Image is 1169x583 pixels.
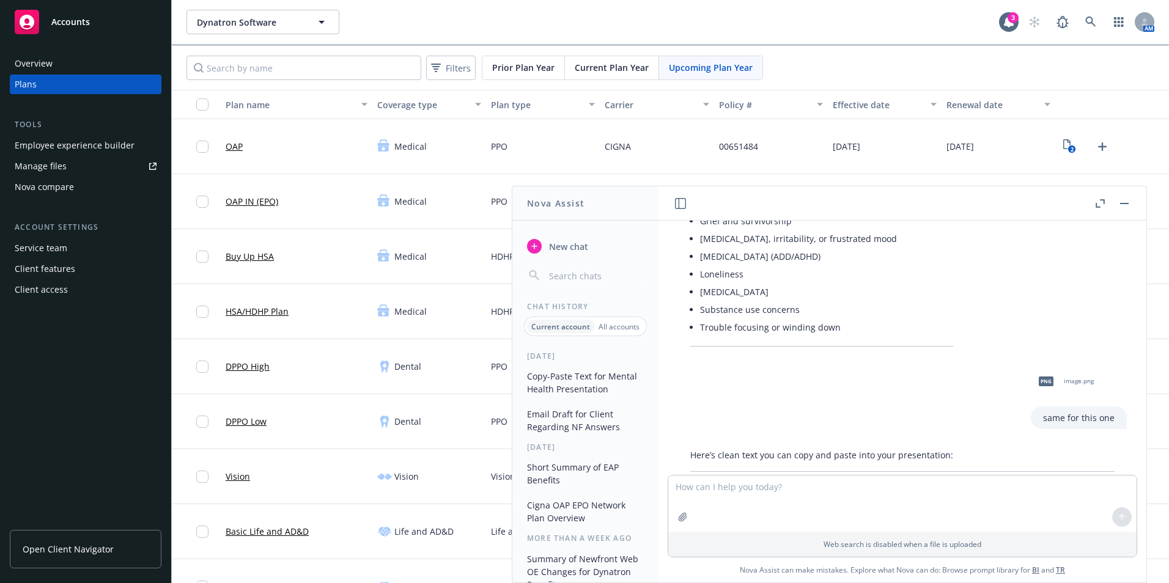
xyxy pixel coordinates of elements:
input: Toggle Row Selected [196,306,208,318]
span: [DATE] [946,140,974,153]
div: pngimage.png [1031,366,1096,397]
div: Employee experience builder [15,136,135,155]
a: Employee experience builder [10,136,161,155]
a: DPPO Low [226,415,267,428]
div: Overview [15,54,53,73]
input: Select all [196,98,208,111]
a: BI [1032,565,1039,575]
span: HDHP PPO [491,250,533,263]
button: Cigna OAP EPO Network Plan Overview [522,495,649,528]
a: Basic Life and AD&D [226,525,309,538]
span: Prior Plan Year [492,61,555,74]
input: Toggle Row Selected [196,416,208,428]
span: PPO [491,140,507,153]
li: [MEDICAL_DATA] (ADD/ADHD) [700,248,953,265]
div: Plans [15,75,37,94]
span: Upcoming Plan Year [669,61,753,74]
a: Service team [10,238,161,258]
div: Tools [10,119,161,131]
div: Plan type [491,98,581,111]
div: [DATE] [512,442,658,452]
a: Report a Bug [1050,10,1075,34]
a: Vision [226,470,250,483]
span: Nova Assist can make mistakes. Explore what Nova can do: Browse prompt library for and [663,557,1141,582]
div: Client access [15,280,68,299]
a: OAP [226,140,243,153]
button: Renewal date [942,90,1055,119]
a: Buy Up HSA [226,250,274,263]
div: Carrier [605,98,695,111]
h1: Nova Assist [527,197,584,210]
input: Toggle Row Selected [196,471,208,483]
div: Client features [15,259,75,279]
p: Here’s clean text you can copy and paste into your presentation: [690,449,1115,461]
a: Search [1079,10,1103,34]
a: TR [1056,565,1065,575]
span: CIGNA [605,140,631,153]
button: Policy # [714,90,828,119]
li: Grief and survivorship [700,212,953,230]
p: Web search is disabled when a file is uploaded [676,539,1129,549]
span: Open Client Navigator [23,543,114,555]
div: Renewal date [946,98,1037,111]
button: Plan type [486,90,600,119]
span: Medical [394,140,427,153]
button: Plan name [221,90,372,119]
button: Coverage type [372,90,486,119]
input: Toggle Row Selected [196,361,208,373]
span: Medical [394,250,427,263]
span: Dental [394,360,421,373]
div: Nova compare [15,177,74,197]
p: All accounts [599,321,640,332]
input: Toggle Row Selected [196,141,208,153]
div: Manage files [15,156,67,176]
a: HSA/HDHP Plan [226,305,289,318]
div: More than a week ago [512,533,658,543]
button: Short Summary of EAP Benefits [522,457,649,490]
span: Current Plan Year [575,61,649,74]
span: Filters [446,62,471,75]
span: Life and AD&D [394,525,454,538]
span: Life and AD&D [491,525,550,538]
div: Coverage type [377,98,468,111]
span: PPO [491,195,507,208]
a: DPPO High [226,360,270,373]
a: Client access [10,280,161,299]
div: Account settings [10,221,161,233]
div: [DATE] [512,351,658,361]
div: Chat History [512,301,658,312]
a: OAP IN (EPO) [226,195,278,208]
span: PPO [491,360,507,373]
span: Medical [394,305,427,318]
span: New chat [547,240,588,253]
span: Medical [394,195,427,208]
span: 00651484 [719,140,758,153]
button: Copy-Paste Text for Mental Health Presentation [522,366,649,399]
div: 3 [1008,12,1019,23]
p: Current account [531,321,590,332]
a: View Plan Documents [1060,137,1080,156]
span: [DATE] [833,140,860,153]
a: Client features [10,259,161,279]
input: Search by name [186,56,421,80]
input: Toggle Row Selected [196,196,208,208]
div: Plan name [226,98,354,111]
a: Switch app [1107,10,1131,34]
button: Email Draft for Client Regarding NF Answers [522,404,649,437]
button: Filters [426,56,476,80]
input: Search chats [547,267,644,284]
a: Plans [10,75,161,94]
input: Toggle Row Selected [196,251,208,263]
a: Accounts [10,5,161,39]
div: Service team [15,238,67,258]
a: Nova compare [10,177,161,197]
button: Effective date [828,90,942,119]
span: PPO [491,415,507,428]
a: Overview [10,54,161,73]
li: [MEDICAL_DATA] [700,283,953,301]
li: Substance use concerns [700,301,953,318]
span: Vision [394,470,419,483]
button: Carrier [600,90,714,119]
span: Vision [491,470,515,483]
li: [MEDICAL_DATA], irritability, or frustrated mood [700,230,953,248]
